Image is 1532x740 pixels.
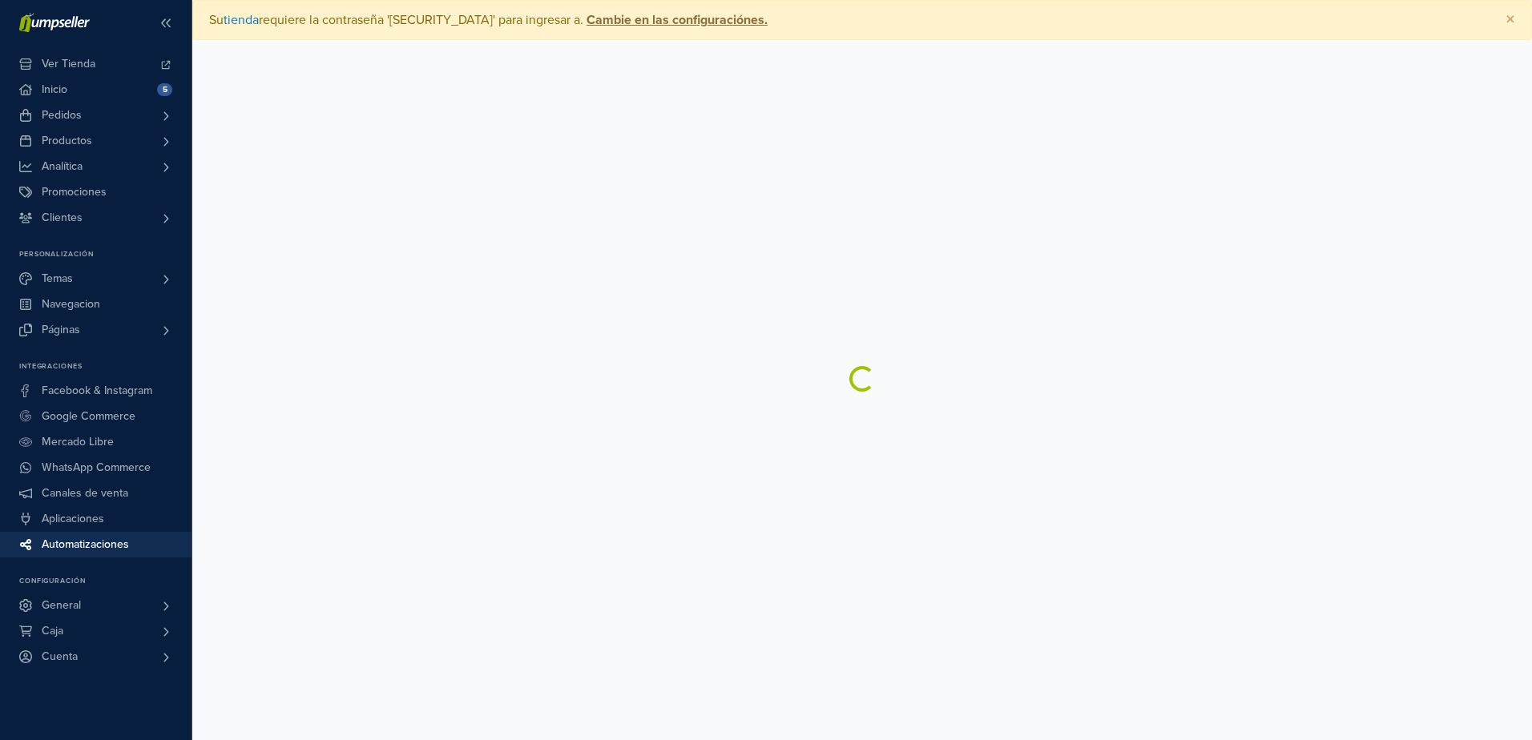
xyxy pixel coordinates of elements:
[19,577,191,586] p: Configuración
[42,378,152,404] span: Facebook & Instagram
[42,317,80,343] span: Páginas
[42,455,151,481] span: WhatsApp Commerce
[42,404,135,429] span: Google Commerce
[19,250,191,259] p: Personalización
[42,77,67,103] span: Inicio
[42,532,129,557] span: Automatizaciones
[42,179,107,205] span: Promociones
[224,12,259,28] a: tienda
[42,292,100,317] span: Navegacion
[42,51,95,77] span: Ver Tienda
[42,154,83,179] span: Analítica
[42,593,81,618] span: General
[42,205,83,231] span: Clientes
[1490,1,1531,39] button: Close
[42,429,114,455] span: Mercado Libre
[42,103,82,128] span: Pedidos
[42,266,73,292] span: Temas
[583,12,768,28] a: Cambie en las configuraciónes.
[42,481,128,506] span: Canales de venta
[1506,8,1515,31] span: ×
[42,506,104,532] span: Aplicaciones
[42,618,63,644] span: Caja
[19,362,191,372] p: Integraciones
[587,12,768,28] strong: Cambie en las configuraciónes.
[42,644,78,670] span: Cuenta
[157,83,172,96] span: 5
[42,128,92,154] span: Productos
